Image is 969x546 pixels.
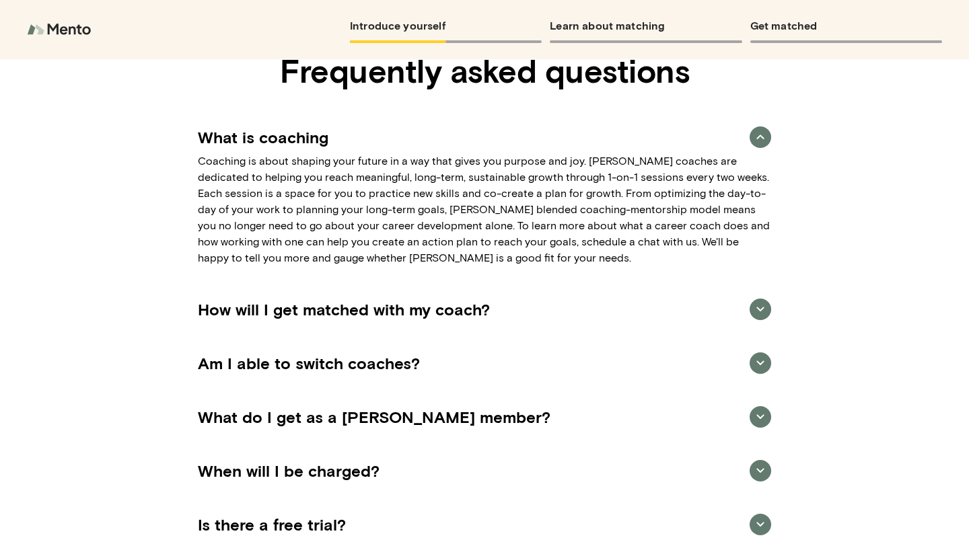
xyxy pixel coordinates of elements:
img: logo [27,16,94,43]
p: Coaching is about shaping your future in a way that gives you purpose and joy. [PERSON_NAME] coac... [198,153,771,266]
h6: Introduce yourself [350,16,542,35]
h5: When will I be charged? [198,460,676,481]
h3: Frequently asked questions [280,51,689,89]
h5: What is coaching [198,126,676,148]
h5: How will I get matched with my coach? [198,299,676,320]
h5: Am I able to switch coaches? [198,352,676,374]
h5: What do I get as a [PERSON_NAME] member? [198,406,676,428]
h5: Is there a free trial? [198,514,676,535]
h6: Get matched [750,16,942,35]
h6: Learn about matching [550,16,742,35]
